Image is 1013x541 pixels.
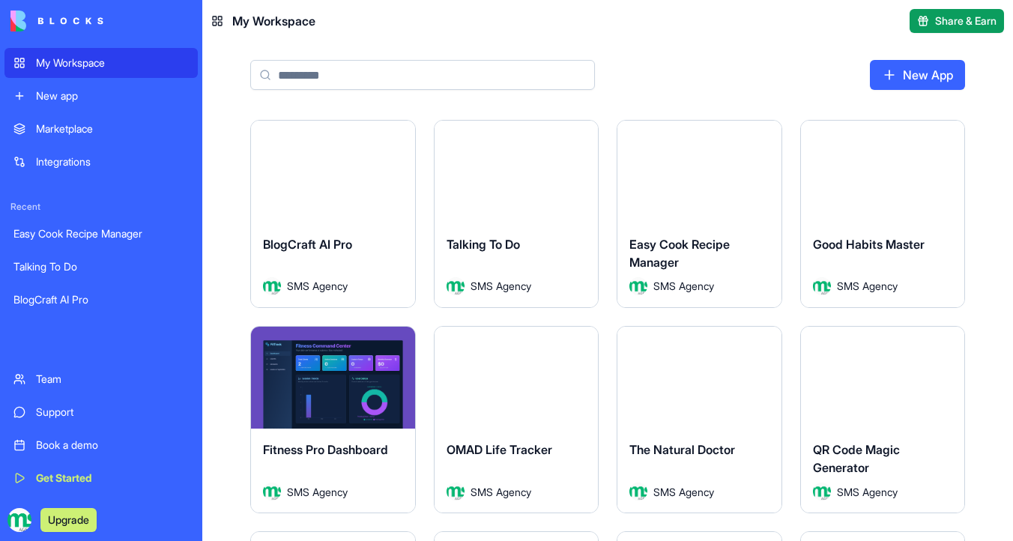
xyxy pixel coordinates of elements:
a: BlogCraft AI Pro [4,285,198,315]
a: Easy Cook Recipe Manager [4,219,198,249]
span: SMS Agency [653,484,714,500]
span: Talking To Do [447,237,520,252]
img: Avatar [263,277,281,295]
img: Avatar [813,277,831,295]
a: The Natural DoctorAvatarSMS Agency [617,326,782,514]
span: SMS Agency [287,278,348,294]
span: Fitness Pro Dashboard [263,442,388,457]
a: Upgrade [40,512,97,527]
span: Share & Earn [935,13,997,28]
a: Marketplace [4,114,198,144]
a: My Workspace [4,48,198,78]
a: Easy Cook Recipe ManagerAvatarSMS Agency [617,120,782,308]
span: SMS Agency [287,484,348,500]
img: Avatar [629,483,647,501]
span: Recent [4,201,198,213]
img: Avatar [263,483,281,501]
a: Fitness Pro DashboardAvatarSMS Agency [250,326,416,514]
div: New app [36,88,189,103]
img: Avatar [447,483,465,501]
button: Upgrade [40,508,97,532]
span: Good Habits Master [813,237,925,252]
span: QR Code Magic Generator [813,442,900,475]
a: Integrations [4,147,198,177]
a: New app [4,81,198,111]
a: Team [4,364,198,394]
span: SMS Agency [837,278,898,294]
img: Avatar [629,277,647,295]
span: BlogCraft AI Pro [263,237,352,252]
img: Avatar [813,483,831,501]
div: Support [36,405,189,420]
img: Avatar [447,277,465,295]
div: Book a demo [36,438,189,453]
div: My Workspace [36,55,189,70]
span: SMS Agency [653,278,714,294]
div: BlogCraft AI Pro [13,292,189,307]
a: Talking To DoAvatarSMS Agency [434,120,599,308]
a: OMAD Life TrackerAvatarSMS Agency [434,326,599,514]
div: Get Started [36,471,189,486]
div: Marketplace [36,121,189,136]
span: SMS Agency [471,278,531,294]
a: New App [870,60,965,90]
span: SMS Agency [471,484,531,500]
a: Book a demo [4,430,198,460]
img: logo [10,10,103,31]
div: Integrations [36,154,189,169]
a: Get Started [4,463,198,493]
span: OMAD Life Tracker [447,442,552,457]
span: SMS Agency [837,484,898,500]
a: Talking To Do [4,252,198,282]
span: My Workspace [232,12,315,30]
a: BlogCraft AI ProAvatarSMS Agency [250,120,416,308]
div: Team [36,372,189,387]
a: Support [4,397,198,427]
span: Easy Cook Recipe Manager [629,237,730,270]
div: Talking To Do [13,259,189,274]
a: Good Habits MasterAvatarSMS Agency [800,120,966,308]
a: QR Code Magic GeneratorAvatarSMS Agency [800,326,966,514]
button: Share & Earn [910,9,1004,33]
span: The Natural Doctor [629,442,735,457]
div: Easy Cook Recipe Manager [13,226,189,241]
img: logo_transparent_kimjut.jpg [7,508,31,532]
